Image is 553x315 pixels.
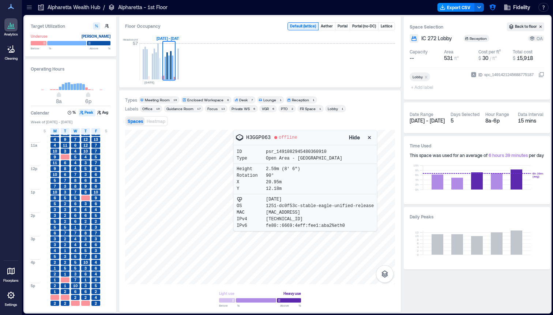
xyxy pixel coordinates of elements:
[54,277,56,282] span: 1
[64,195,66,200] span: 5
[237,173,266,179] p: Rotation
[84,207,87,212] span: 4
[74,184,76,189] span: 8
[347,132,362,143] button: Hide
[288,23,318,30] button: Default (lattice)
[328,106,338,111] div: Lobby
[266,179,282,185] p: 20.95m
[95,207,97,212] span: 4
[478,49,501,55] div: Cost per ft²
[74,178,76,183] span: 8
[95,172,97,177] span: 6
[172,98,178,102] div: 19
[84,178,87,183] span: 6
[266,173,274,179] p: 90°
[410,111,433,117] div: Date Range
[82,33,110,40] div: [PERSON_NAME]
[95,149,97,154] span: 7
[54,271,56,277] span: 2
[64,190,66,195] span: 3
[74,201,76,206] span: 6
[64,184,66,189] span: 3
[485,117,512,124] div: 8a - 6p
[237,186,266,192] p: Y
[501,1,533,13] button: Fidelity
[410,55,414,62] span: --
[95,283,97,288] span: 5
[196,106,202,111] div: 17
[145,117,167,125] button: Heatmap
[252,106,256,111] div: 6
[482,55,488,61] span: 30
[444,55,453,61] span: 531
[31,46,51,50] span: Below %
[95,277,97,282] span: 6
[64,283,66,288] span: 1
[64,178,66,183] span: 7
[410,49,428,55] div: Capacity
[84,230,87,236] span: 8
[125,22,282,30] div: Floor Occupancy
[95,166,97,171] span: 8
[54,260,56,265] span: 2
[31,109,49,116] h3: Calendar
[74,149,76,154] span: 4
[90,46,110,50] span: Above %
[84,166,87,171] span: 5
[513,56,515,61] span: $
[74,154,76,160] span: 5
[74,219,76,224] span: 6
[478,56,481,61] span: $
[83,260,88,265] span: 10
[125,106,138,112] div: Labels
[219,303,240,308] span: Below %
[83,149,88,154] span: 10
[84,190,87,195] span: 8
[103,4,105,11] p: /
[64,128,66,134] span: T
[84,271,87,277] span: 6
[74,137,76,142] span: 7
[54,289,56,294] span: 1
[410,213,544,220] h3: Daily Peaks
[74,242,76,247] span: 4
[95,254,97,259] span: 8
[54,207,56,212] span: 3
[54,166,56,171] span: 9
[74,277,76,282] span: 7
[2,286,20,309] a: Settings
[54,195,56,200] span: 6
[451,117,479,124] div: 5
[54,184,56,189] span: 7
[48,4,100,11] p: Alpharetta Wealth Hub
[53,128,57,134] span: M
[237,179,266,185] p: X
[74,260,76,265] span: 5
[237,166,266,172] p: Height
[410,82,436,92] span: + Add label
[518,111,543,117] div: Data Interval
[56,98,62,104] span: 8a
[126,117,144,125] button: Spaces
[31,143,37,148] span: 11a
[155,106,161,111] div: 19
[489,153,528,158] span: 6 hours 39 minutes
[3,278,19,283] p: Floorplans
[95,195,97,200] span: 9
[74,236,76,241] span: 4
[31,119,110,124] span: Week of [DATE] - [DATE]
[280,303,301,308] span: Above %
[95,128,97,134] span: F
[79,109,95,116] button: Peak
[74,143,76,148] span: 6
[237,203,266,209] p: OS
[95,271,97,277] span: 4
[53,149,57,154] span: 10
[64,271,66,277] span: 1
[84,283,87,288] span: 3
[335,23,350,30] button: Portal
[94,137,98,142] span: 13
[74,295,76,300] span: 2
[417,241,419,245] tspan: 6
[271,106,275,111] div: 6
